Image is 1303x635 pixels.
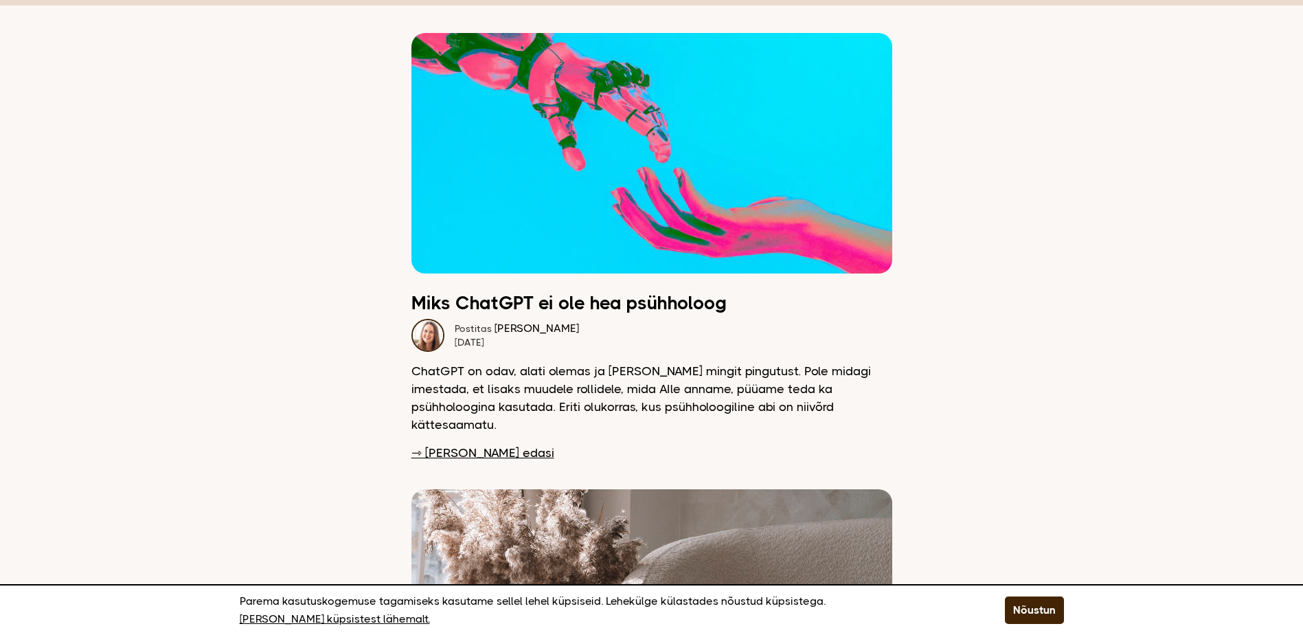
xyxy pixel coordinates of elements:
img: Dagmar naeratamas [411,319,444,352]
img: Inimese ja roboti käsi kokku puutumas [411,33,892,274]
a: [PERSON_NAME] küpsistest lähemalt. [240,610,430,628]
p: ChatGPT on odav, alati olemas ja [PERSON_NAME] mingit pingutust. Pole midagi imestada, et lisaks ... [411,362,892,434]
div: [PERSON_NAME] [455,322,579,335]
h2: Miks ChatGPT ei ole hea psühholoog [411,294,892,312]
button: Nõustun [1005,597,1064,624]
p: Parema kasutuskogemuse tagamiseks kasutame sellel lehel küpsiseid. Lehekülge külastades nõustud k... [240,592,971,628]
div: [DATE] [455,335,579,349]
a: ⇾ [PERSON_NAME] edasi [411,444,554,462]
